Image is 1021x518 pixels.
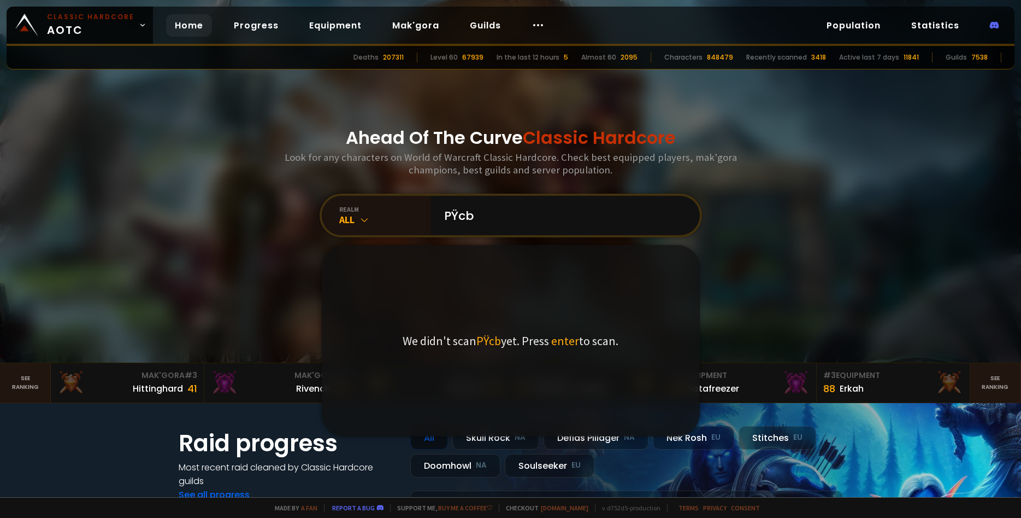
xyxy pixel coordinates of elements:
a: Guilds [461,14,510,37]
a: Progress [225,14,287,37]
input: Search a character... [438,196,687,235]
div: Equipment [670,370,810,381]
div: Characters [664,53,703,62]
div: Stitches [739,426,816,450]
div: Defias Pillager [544,426,648,450]
span: Classic Hardcore [523,125,676,150]
a: See all progress [179,488,250,501]
div: 2095 [621,53,638,62]
div: Deaths [353,53,379,62]
div: In the last 12 hours [497,53,559,62]
span: Support me, [390,504,492,512]
h1: Ahead Of The Curve [346,125,676,151]
small: Classic Hardcore [47,12,134,22]
div: All [339,213,431,226]
a: #2Equipment88Notafreezer [664,363,817,403]
a: Mak'gora [383,14,448,37]
span: Made by [268,504,317,512]
a: Population [818,14,889,37]
div: Level 60 [430,53,458,62]
a: Home [166,14,212,37]
a: Terms [678,504,699,512]
p: We didn't scan yet. Press to scan. [403,333,618,348]
div: Equipment [823,370,963,381]
div: Mak'Gora [211,370,350,381]
div: 41 [187,381,197,396]
small: EU [711,432,721,443]
div: 88 [823,381,835,396]
span: Checkout [499,504,588,512]
h3: Look for any characters on World of Warcraft Classic Hardcore. Check best equipped players, mak'g... [280,151,741,176]
a: a fan [301,504,317,512]
div: 7538 [971,53,988,62]
div: 3418 [811,53,826,62]
div: Rivench [296,382,331,395]
div: All [410,426,448,450]
div: Soulseeker [505,454,594,478]
small: NA [476,460,487,471]
div: 67939 [462,53,483,62]
div: Active last 7 days [839,53,899,62]
a: Equipment [300,14,370,37]
a: Report a bug [332,504,375,512]
span: enter [551,333,579,348]
div: Skull Rock [452,426,539,450]
div: 5 [564,53,568,62]
span: v. d752d5 - production [595,504,660,512]
div: 207311 [383,53,404,62]
a: Buy me a coffee [438,504,492,512]
a: [DOMAIN_NAME] [541,504,588,512]
h1: Raid progress [179,426,397,461]
div: Doomhowl [410,454,500,478]
small: EU [793,432,802,443]
div: Hittinghard [133,382,183,395]
span: AOTC [47,12,134,38]
a: Statistics [902,14,968,37]
div: realm [339,205,431,213]
a: Consent [731,504,760,512]
a: Mak'Gora#3Hittinghard41 [51,363,204,403]
div: Notafreezer [687,382,739,395]
div: Guilds [946,53,967,62]
span: PŸcb [476,333,501,348]
div: Erkah [840,382,864,395]
div: Mak'Gora [57,370,197,381]
span: # 3 [823,370,836,381]
a: Privacy [703,504,727,512]
a: Seeranking [970,363,1021,403]
div: Nek'Rosh [653,426,734,450]
a: #3Equipment88Erkah [817,363,970,403]
div: Almost 60 [581,53,616,62]
small: NA [515,432,526,443]
div: 848479 [707,53,733,62]
div: Recently scanned [746,53,807,62]
a: Classic HardcoreAOTC [7,7,153,44]
div: 11841 [904,53,919,62]
a: Mak'Gora#2Rivench100 [204,363,357,403]
small: EU [571,460,581,471]
small: NA [624,432,635,443]
h4: Most recent raid cleaned by Classic Hardcore guilds [179,461,397,488]
span: # 3 [185,370,197,381]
